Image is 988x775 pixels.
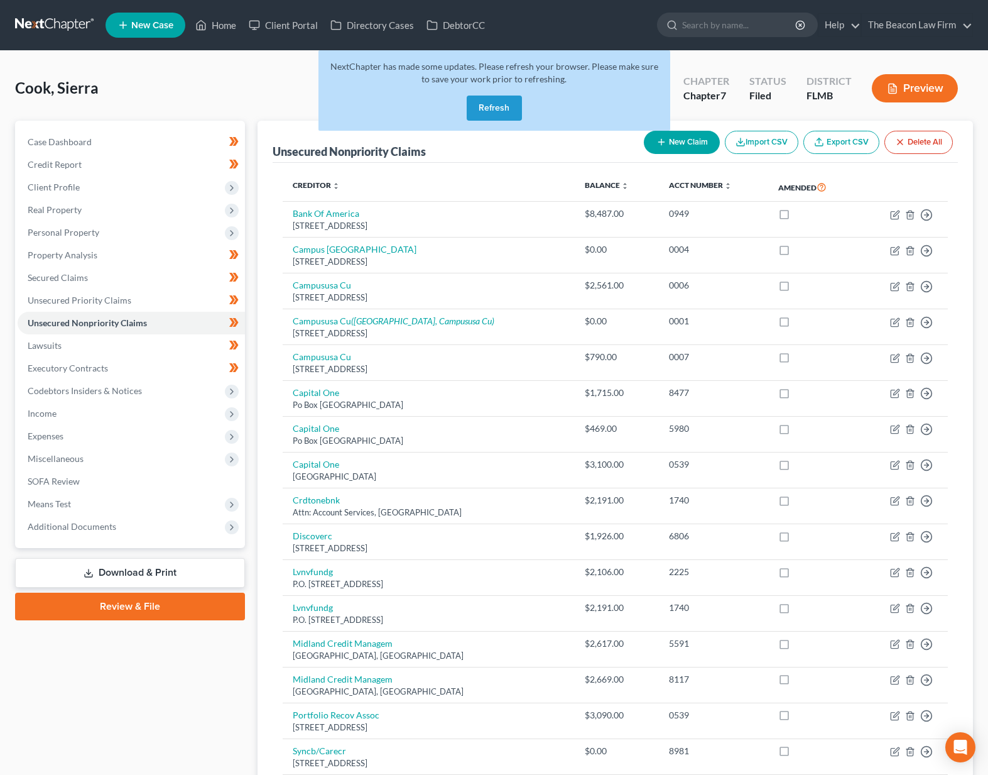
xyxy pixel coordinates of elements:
div: 8981 [669,745,758,757]
span: Additional Documents [28,521,116,532]
a: Creditor unfold_more [293,180,340,190]
div: $1,715.00 [585,387,649,399]
div: $0.00 [585,745,649,757]
div: $2,617.00 [585,637,649,650]
a: Lawsuits [18,334,245,357]
a: Capital One [293,459,339,470]
a: Acct Number unfold_more [669,180,732,190]
a: Directory Cases [324,14,420,36]
div: 1740 [669,602,758,614]
span: Expenses [28,431,63,441]
a: Lvnvfundg [293,566,333,577]
button: Refresh [467,96,522,121]
a: Campususa Cu [293,351,351,362]
div: 5980 [669,422,758,435]
span: Real Property [28,204,82,215]
div: $2,191.00 [585,494,649,507]
a: The Beacon Law Firm [862,14,972,36]
span: Secured Claims [28,272,88,283]
div: [GEOGRAPHIC_DATA] [293,471,565,483]
div: Status [749,74,786,89]
div: 0949 [669,207,758,220]
div: 0539 [669,458,758,471]
button: Delete All [884,131,953,154]
div: [STREET_ADDRESS] [293,542,565,554]
div: District [806,74,852,89]
div: Chapter [683,89,729,103]
div: [STREET_ADDRESS] [293,327,565,339]
div: P.O. [STREET_ADDRESS] [293,614,565,626]
i: unfold_more [621,182,629,190]
div: 8477 [669,387,758,399]
div: 0004 [669,243,758,256]
button: Preview [872,74,958,102]
div: 2225 [669,566,758,578]
div: [GEOGRAPHIC_DATA], [GEOGRAPHIC_DATA] [293,650,565,662]
span: Client Profile [28,182,80,192]
div: [GEOGRAPHIC_DATA], [GEOGRAPHIC_DATA] [293,686,565,698]
a: Syncb/Carecr [293,745,346,756]
i: ([GEOGRAPHIC_DATA], Campususa Cu) [351,316,494,326]
span: Case Dashboard [28,136,92,147]
a: Help [818,14,860,36]
span: New Case [131,21,173,30]
a: Midland Credit Managem [293,638,393,649]
span: 7 [720,89,726,101]
span: Miscellaneous [28,453,84,464]
div: Chapter [683,74,729,89]
span: Means Test [28,498,71,509]
div: [STREET_ADDRESS] [293,363,565,375]
a: Campususa Cu([GEOGRAPHIC_DATA], Campususa Cu) [293,316,494,326]
span: SOFA Review [28,476,80,486]
div: $469.00 [585,422,649,435]
a: Executory Contracts [18,357,245,380]
div: [STREET_ADDRESS] [293,292,565,304]
div: $2,669.00 [585,673,649,686]
div: Open Intercom Messenger [945,732,975,762]
div: $2,191.00 [585,602,649,614]
span: Unsecured Nonpriority Claims [28,317,147,328]
a: Client Portal [242,14,324,36]
a: Midland Credit Managem [293,674,393,684]
a: DebtorCC [420,14,491,36]
div: Attn: Account Services, [GEOGRAPHIC_DATA] [293,507,565,519]
button: New Claim [644,131,720,154]
span: Cook, Sierra [15,79,99,97]
a: Download & Print [15,558,245,588]
div: [STREET_ADDRESS] [293,256,565,268]
a: Bank Of America [293,208,359,219]
i: unfold_more [724,182,732,190]
div: 0539 [669,709,758,722]
span: Income [28,408,57,419]
div: [STREET_ADDRESS] [293,757,565,769]
span: Codebtors Insiders & Notices [28,385,142,396]
i: unfold_more [332,182,340,190]
a: Campus [GEOGRAPHIC_DATA] [293,244,416,255]
div: $1,926.00 [585,530,649,542]
div: 5591 [669,637,758,650]
a: Secured Claims [18,267,245,289]
a: Home [189,14,242,36]
button: Import CSV [725,131,798,154]
a: Capital One [293,387,339,398]
div: Filed [749,89,786,103]
div: $3,090.00 [585,709,649,722]
a: Campususa Cu [293,280,351,290]
span: Executory Contracts [28,363,108,373]
div: $8,487.00 [585,207,649,220]
div: [STREET_ADDRESS] [293,722,565,734]
div: 6806 [669,530,758,542]
span: NextChapter has made some updates. Please refresh your browser. Please make sure to save your wor... [330,61,658,84]
a: Case Dashboard [18,131,245,153]
a: Portfolio Recov Assoc [293,710,379,720]
span: Property Analysis [28,250,97,260]
div: [STREET_ADDRESS] [293,220,565,232]
span: Lawsuits [28,340,62,351]
div: Po Box [GEOGRAPHIC_DATA] [293,399,565,411]
a: Balance unfold_more [585,180,629,190]
a: Crdtonebnk [293,495,340,505]
div: 0007 [669,351,758,363]
span: Unsecured Priority Claims [28,295,131,305]
span: Personal Property [28,227,99,238]
div: Unsecured Nonpriority Claims [273,144,426,159]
